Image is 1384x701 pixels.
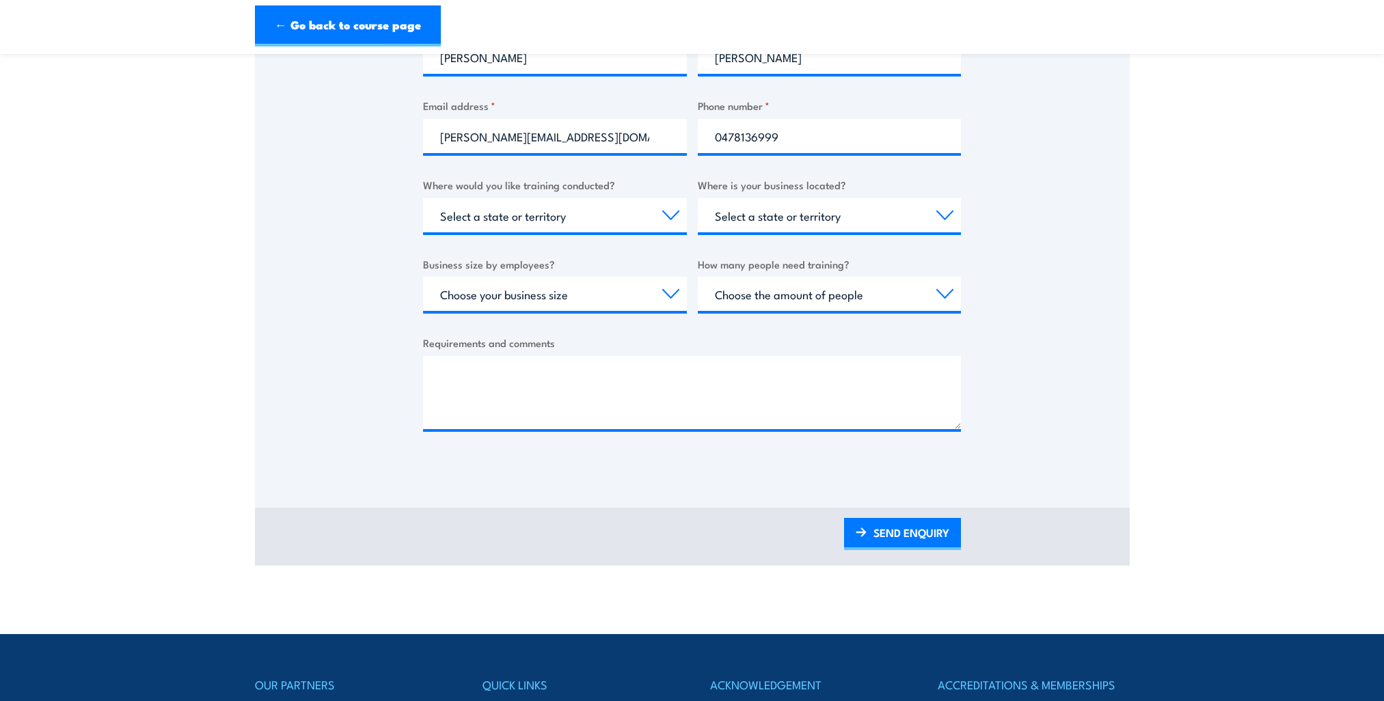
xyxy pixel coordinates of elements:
[938,675,1129,694] h4: ACCREDITATIONS & MEMBERSHIPS
[255,5,441,46] a: ← Go back to course page
[483,675,674,694] h4: QUICK LINKS
[698,256,962,272] label: How many people need training?
[710,675,901,694] h4: ACKNOWLEDGEMENT
[698,177,962,193] label: Where is your business located?
[423,98,687,113] label: Email address
[423,256,687,272] label: Business size by employees?
[255,675,446,694] h4: OUR PARTNERS
[423,335,961,350] label: Requirements and comments
[844,518,961,550] a: SEND ENQUIRY
[698,98,962,113] label: Phone number
[423,177,687,193] label: Where would you like training conducted?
